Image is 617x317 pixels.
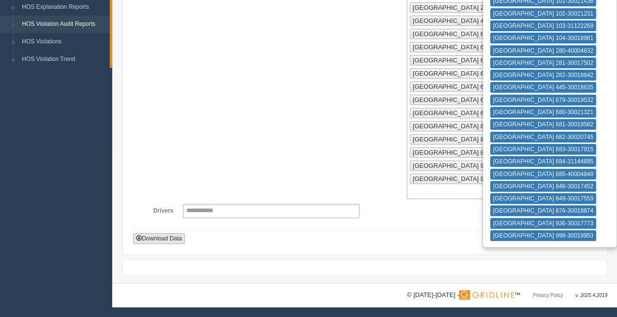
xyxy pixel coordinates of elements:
button: [GEOGRAPHIC_DATA] 682-30020745 [490,132,597,142]
button: [GEOGRAPHIC_DATA] 103-31122269 [490,20,597,31]
button: [GEOGRAPHIC_DATA] 936-30017773 [490,218,597,229]
span: [GEOGRAPHIC_DATA] 998-30019953 [413,175,521,182]
span: [GEOGRAPHIC_DATA] 685-40004848 [413,109,521,117]
button: [GEOGRAPHIC_DATA] 998-30019953 [490,230,597,241]
button: [GEOGRAPHIC_DATA] 281-30017502 [490,58,597,68]
span: [GEOGRAPHIC_DATA] 848-30017452 [413,122,521,130]
button: [GEOGRAPHIC_DATA] 445-30018635 [490,82,597,93]
span: [GEOGRAPHIC_DATA] 849-30017559 [413,136,521,143]
button: [GEOGRAPHIC_DATA] 849-30017559 [490,193,597,204]
label: Drivers [141,204,178,216]
span: [GEOGRAPHIC_DATA] 681-30019582 [413,57,521,64]
button: [GEOGRAPHIC_DATA] 685-40004848 [490,169,597,179]
button: [GEOGRAPHIC_DATA] 280-40004632 [490,45,597,56]
button: [GEOGRAPHIC_DATA] 684-31144895 [490,156,597,167]
button: [GEOGRAPHIC_DATA] 683-30017915 [490,144,597,155]
button: Download Data [133,233,185,244]
span: [GEOGRAPHIC_DATA] 282-30018642 [413,4,521,11]
button: [GEOGRAPHIC_DATA] 848-30017452 [490,181,597,192]
span: [GEOGRAPHIC_DATA] 682-30020745 [413,70,521,77]
span: [GEOGRAPHIC_DATA] 936-30017773 [413,162,521,169]
span: v. 2025.4.2019 [576,293,607,298]
a: Privacy Policy [533,293,563,298]
span: [GEOGRAPHIC_DATA] 876-30018874 [413,149,521,156]
div: © [DATE]-[DATE] - ™ [407,290,607,300]
button: [GEOGRAPHIC_DATA] 876-30018874 [490,205,597,216]
button: [GEOGRAPHIC_DATA] 104-30018981 [490,33,597,43]
span: [GEOGRAPHIC_DATA] 680-30021321 [413,43,521,51]
a: HOS Violations [18,33,110,51]
span: [GEOGRAPHIC_DATA] 683-30017915 [413,83,521,90]
span: [GEOGRAPHIC_DATA] 684-31144895 [413,96,521,103]
button: [GEOGRAPHIC_DATA] 680-30021321 [490,107,597,118]
span: [GEOGRAPHIC_DATA] 679-30019532 [413,30,521,38]
a: HOS Violation Audit Reports [18,16,110,33]
a: HOS Violation Trend [18,51,110,68]
img: Gridline [459,290,514,300]
button: [GEOGRAPHIC_DATA] 282-30018642 [490,70,597,80]
button: [GEOGRAPHIC_DATA] 679-30019532 [490,95,597,105]
button: [GEOGRAPHIC_DATA] 102-30021231 [490,8,597,19]
span: [GEOGRAPHIC_DATA] 445-30018635 [413,17,521,24]
button: [GEOGRAPHIC_DATA] 681-30019582 [490,119,597,130]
